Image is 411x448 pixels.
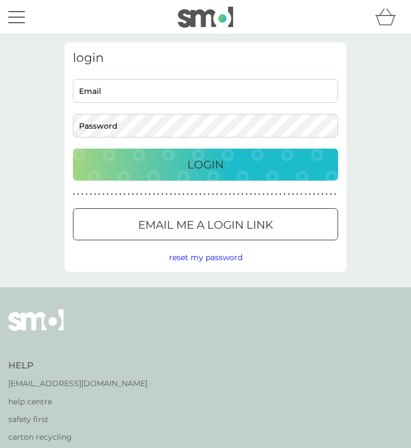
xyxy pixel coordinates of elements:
p: ● [182,192,185,197]
p: ● [288,192,290,197]
p: ● [322,192,324,197]
p: ● [94,192,96,197]
p: ● [280,192,282,197]
p: ● [208,192,210,197]
p: ● [313,192,315,197]
p: ● [81,192,83,197]
p: ● [90,192,92,197]
p: ● [275,192,277,197]
a: carton recycling [8,431,147,443]
p: ● [102,192,104,197]
p: ● [199,192,202,197]
p: ● [225,192,227,197]
p: ● [98,192,101,197]
p: ● [233,192,235,197]
img: smol [178,7,233,28]
p: ● [166,192,168,197]
p: ● [86,192,88,197]
button: Login [73,149,338,181]
p: ● [220,192,223,197]
a: help centre [8,396,147,408]
p: ● [237,192,239,197]
img: smol [8,309,64,347]
p: Email me a login link [138,216,273,234]
p: ● [259,192,261,197]
a: safety first [8,413,147,425]
p: ● [157,192,160,197]
p: ● [145,192,147,197]
p: ● [309,192,311,197]
p: ● [191,192,193,197]
p: ● [262,192,265,197]
h4: Help [8,360,147,372]
p: ● [301,192,303,197]
p: ● [174,192,176,197]
p: ● [330,192,332,197]
button: reset my password [169,251,243,263]
p: ● [124,192,126,197]
p: ● [111,192,113,197]
div: basket [375,6,403,28]
p: ● [283,192,286,197]
p: ● [326,192,328,197]
p: ● [267,192,269,197]
p: ● [149,192,151,197]
p: ● [128,192,130,197]
p: ● [334,192,336,197]
button: Email me a login link [73,208,338,240]
p: ● [254,192,256,197]
p: ● [296,192,298,197]
h3: login [73,51,338,65]
p: ● [153,192,155,197]
p: ● [140,192,143,197]
p: ● [241,192,244,197]
p: ● [178,192,181,197]
p: ● [107,192,109,197]
p: ● [119,192,122,197]
p: Login [187,156,224,173]
span: reset my password [169,252,243,262]
p: ● [170,192,172,197]
p: ● [304,192,307,197]
p: ● [136,192,138,197]
p: ● [229,192,231,197]
p: ● [271,192,273,197]
p: ● [216,192,218,197]
p: ● [187,192,189,197]
p: ● [73,192,75,197]
p: ● [161,192,164,197]
p: ● [77,192,80,197]
button: menu [8,7,25,28]
p: ● [292,192,294,197]
p: ● [132,192,134,197]
p: ● [246,192,248,197]
p: ● [212,192,214,197]
p: ● [203,192,205,197]
a: [EMAIL_ADDRESS][DOMAIN_NAME] [8,377,147,389]
p: ● [317,192,319,197]
p: ● [115,192,117,197]
p: ● [250,192,252,197]
p: ● [195,192,197,197]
